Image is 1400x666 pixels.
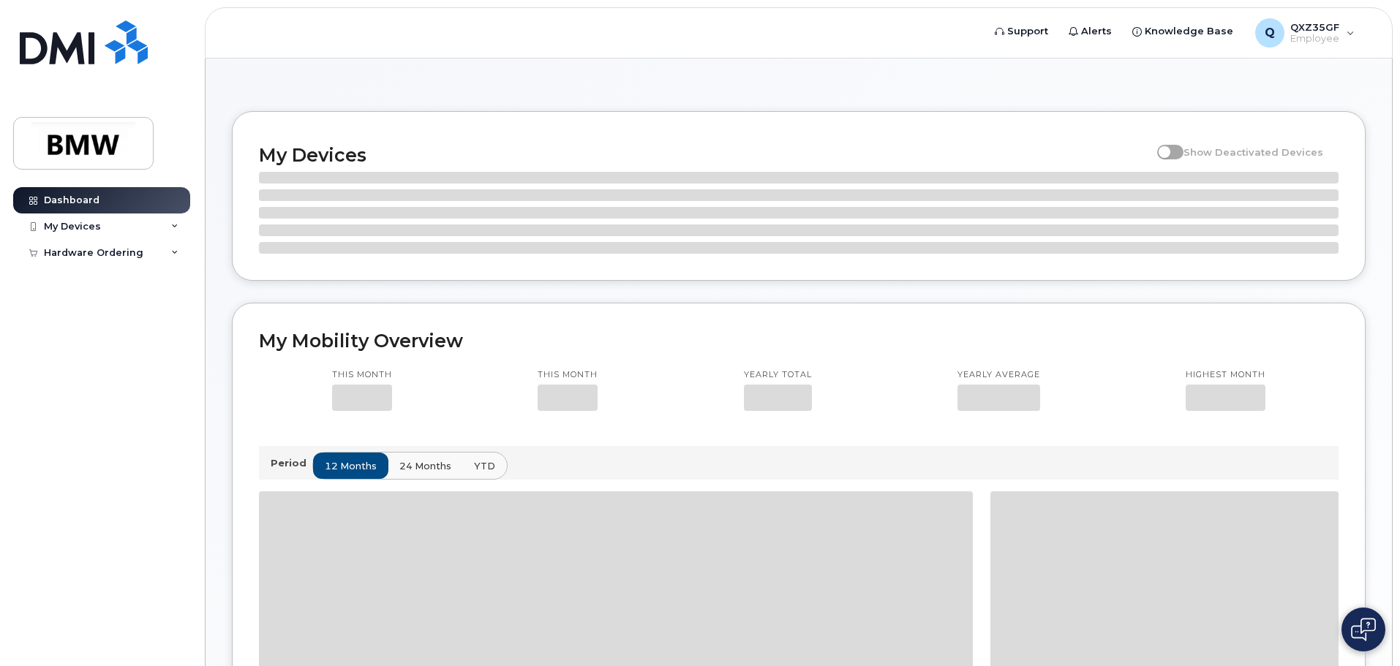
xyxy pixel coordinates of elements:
p: Period [271,456,312,470]
p: Highest month [1186,369,1265,381]
p: Yearly total [744,369,812,381]
p: Yearly average [957,369,1040,381]
h2: My Mobility Overview [259,330,1339,352]
h2: My Devices [259,144,1150,166]
span: 24 months [399,459,451,473]
p: This month [332,369,392,381]
span: Show Deactivated Devices [1183,146,1323,158]
img: Open chat [1351,618,1376,641]
span: YTD [474,459,495,473]
input: Show Deactivated Devices [1157,138,1169,150]
p: This month [538,369,598,381]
